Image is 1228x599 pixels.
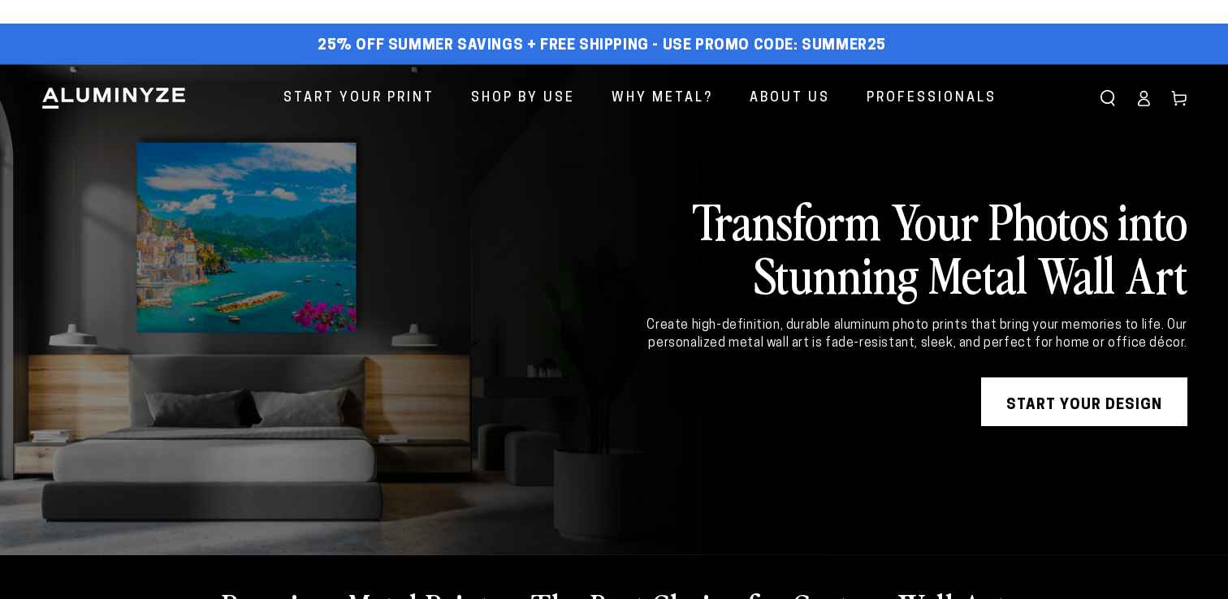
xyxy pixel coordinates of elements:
[750,87,830,110] span: About Us
[867,87,997,110] span: Professionals
[271,77,447,120] a: Start Your Print
[598,193,1187,300] h2: Transform Your Photos into Stunning Metal Wall Art
[459,77,587,120] a: Shop By Use
[737,77,842,120] a: About Us
[981,377,1187,426] a: START YOUR DESIGN
[612,87,713,110] span: Why Metal?
[283,87,435,110] span: Start Your Print
[471,87,575,110] span: Shop By Use
[1090,80,1126,116] summary: Search our site
[854,77,1009,120] a: Professionals
[318,37,886,55] span: 25% off Summer Savings + Free Shipping - Use Promo Code: SUMMER25
[41,86,187,110] img: Aluminyze
[598,317,1187,353] div: Create high-definition, durable aluminum photo prints that bring your memories to life. Our perso...
[599,77,725,120] a: Why Metal?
